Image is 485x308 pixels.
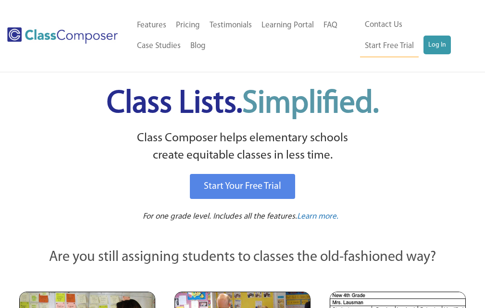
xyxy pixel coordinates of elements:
[360,14,471,57] nav: Header Menu
[360,36,419,57] a: Start Free Trial
[204,182,281,191] span: Start Your Free Trial
[132,15,171,36] a: Features
[7,27,118,44] img: Class Composer
[10,130,475,165] p: Class Composer helps elementary schools create equitable classes in less time.
[132,15,361,57] nav: Header Menu
[205,15,257,36] a: Testimonials
[190,174,295,199] a: Start Your Free Trial
[19,247,466,268] p: Are you still assigning students to classes the old-fashioned way?
[107,88,379,120] span: Class Lists.
[143,212,297,221] span: For one grade level. Includes all the features.
[423,36,451,55] a: Log In
[186,36,211,57] a: Blog
[297,211,338,223] a: Learn more.
[360,14,407,36] a: Contact Us
[171,15,205,36] a: Pricing
[132,36,186,57] a: Case Studies
[257,15,319,36] a: Learning Portal
[297,212,338,221] span: Learn more.
[319,15,342,36] a: FAQ
[242,88,379,120] span: Simplified.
